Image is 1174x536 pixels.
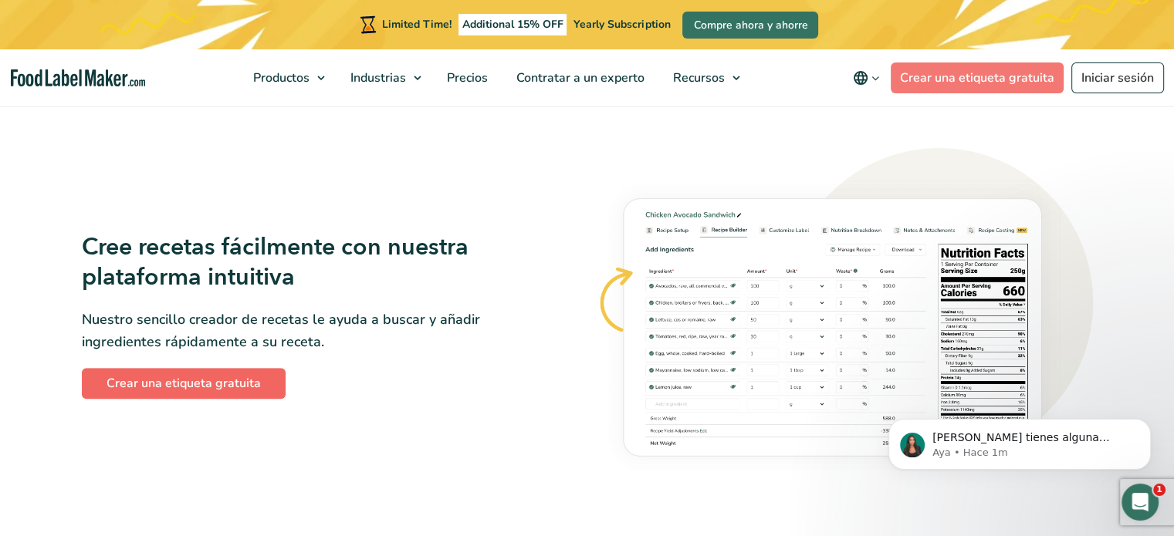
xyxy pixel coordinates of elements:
a: Productos [239,49,333,106]
iframe: Intercom notifications mensaje [865,386,1174,494]
a: Precios [433,49,499,106]
a: Recursos [659,49,748,106]
span: 1 [1153,484,1166,496]
a: Industrias [337,49,429,106]
span: Productos [249,69,311,86]
a: Crear una etiqueta gratuita [891,62,1064,93]
span: Recursos [668,69,726,86]
p: Nuestro sencillo creador de recetas le ayuda a buscar y añadir ingredientes rápidamente a su receta. [82,308,529,353]
span: Additional 15% OFF [458,14,567,35]
span: Contratar a un experto [512,69,646,86]
a: Iniciar sesión [1071,62,1164,93]
a: Compre ahora y ahorre [682,12,818,39]
span: Precios [442,69,489,86]
a: Crear una etiqueta gratuita [82,368,286,399]
span: Industrias [346,69,408,86]
span: Yearly Subscription [573,17,670,32]
span: Limited Time! [382,17,452,32]
a: Contratar a un experto [502,49,655,106]
h3: Cree recetas fácilmente con nuestra plataforma intuitiva [82,232,529,293]
iframe: Intercom live chat [1122,484,1159,521]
